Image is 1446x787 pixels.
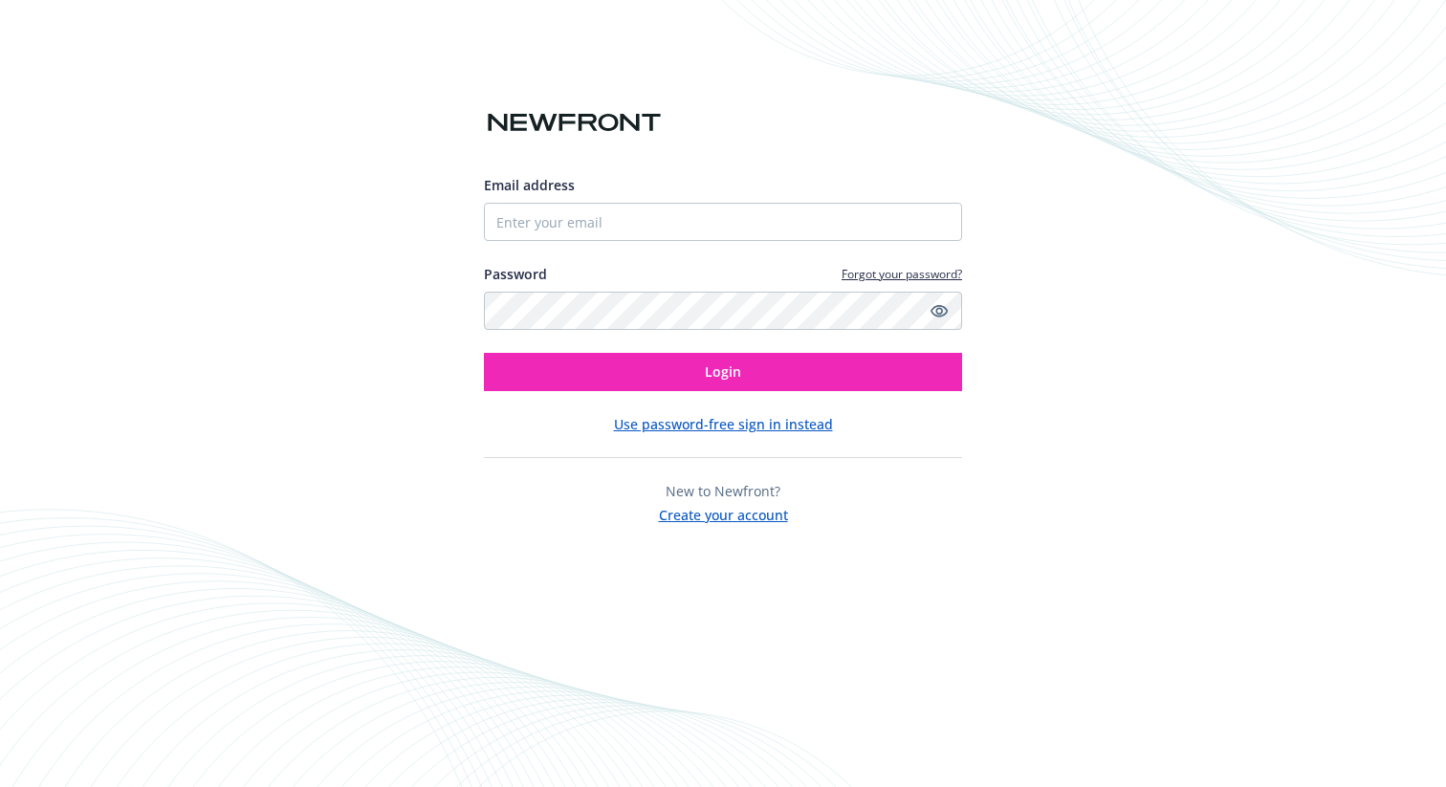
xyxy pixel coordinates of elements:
[928,299,951,322] a: Show password
[659,501,788,525] button: Create your account
[484,106,665,140] img: Newfront logo
[484,353,962,391] button: Login
[842,266,962,282] a: Forgot your password?
[666,482,780,500] span: New to Newfront?
[484,176,575,194] span: Email address
[484,264,547,284] label: Password
[484,292,962,330] input: Enter your password
[484,203,962,241] input: Enter your email
[705,362,741,381] span: Login
[614,414,833,434] button: Use password-free sign in instead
